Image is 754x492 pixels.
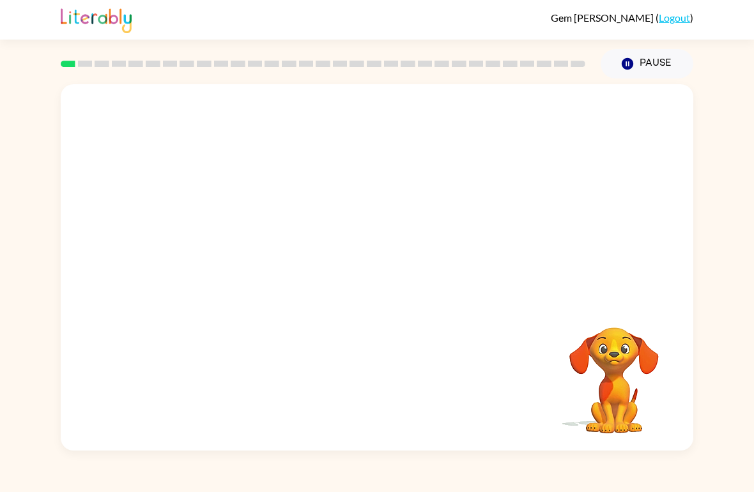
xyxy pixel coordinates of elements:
span: Gem [PERSON_NAME] [551,11,656,24]
video: Your browser must support playing .mp4 files to use Literably. Please try using another browser. [550,308,678,435]
button: Pause [601,49,693,78]
img: Literably [61,5,132,33]
a: Logout [659,11,690,24]
div: ( ) [551,11,693,24]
